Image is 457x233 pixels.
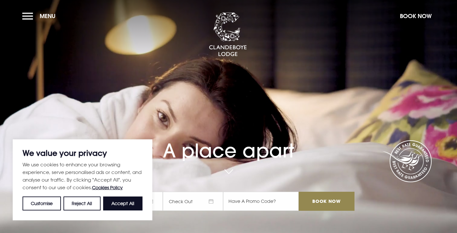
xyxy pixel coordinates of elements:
[92,185,123,190] a: Cookies Policy
[163,192,223,211] span: Check Out
[40,12,56,20] span: Menu
[397,9,435,23] button: Book Now
[23,196,61,210] button: Customise
[103,125,354,162] h1: A place apart
[23,149,142,157] p: We value your privacy
[103,196,142,210] button: Accept All
[223,192,299,211] input: Have A Promo Code?
[23,161,142,191] p: We use cookies to enhance your browsing experience, serve personalised ads or content, and analys...
[13,139,152,220] div: We value your privacy
[209,12,247,57] img: Clandeboye Lodge
[63,196,100,210] button: Reject All
[299,192,354,211] input: Book Now
[22,9,59,23] button: Menu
